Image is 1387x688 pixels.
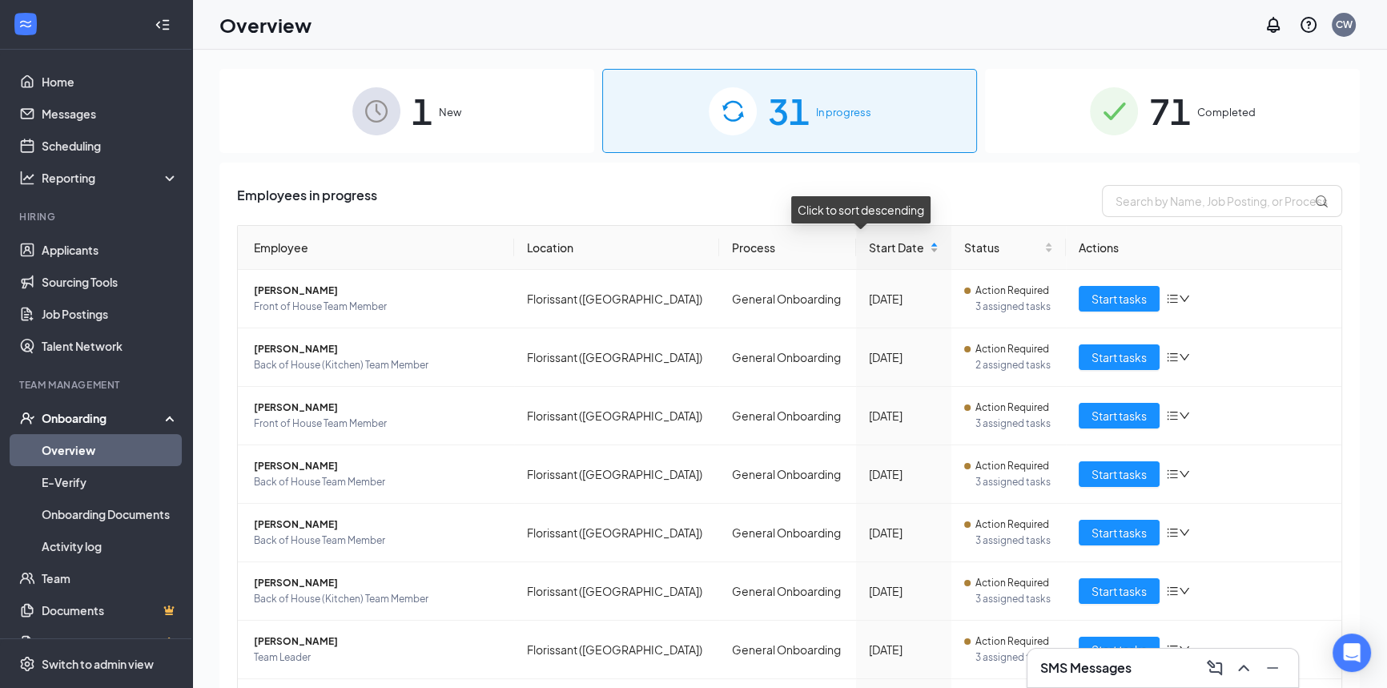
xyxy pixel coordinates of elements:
[254,575,501,591] span: [PERSON_NAME]
[975,416,1053,432] span: 3 assigned tasks
[1234,658,1253,678] svg: ChevronUp
[1166,351,1179,364] span: bars
[254,283,501,299] span: [PERSON_NAME]
[791,196,931,223] div: Click to sort descending
[1092,290,1147,308] span: Start tasks
[42,594,179,626] a: DocumentsCrown
[1179,469,1190,480] span: down
[1166,409,1179,422] span: bars
[42,656,154,672] div: Switch to admin view
[719,387,856,445] td: General Onboarding
[42,330,179,362] a: Talent Network
[514,328,719,387] td: Florissant ([GEOGRAPHIC_DATA])
[1079,286,1160,312] button: Start tasks
[975,650,1053,666] span: 3 assigned tasks
[42,66,179,98] a: Home
[237,185,377,217] span: Employees in progress
[514,445,719,504] td: Florissant ([GEOGRAPHIC_DATA])
[254,650,501,666] span: Team Leader
[238,226,514,270] th: Employee
[1179,352,1190,363] span: down
[975,400,1049,416] span: Action Required
[869,465,938,483] div: [DATE]
[1333,634,1371,672] div: Open Intercom Messenger
[42,130,179,162] a: Scheduling
[1205,658,1224,678] svg: ComposeMessage
[1092,582,1147,600] span: Start tasks
[1264,15,1283,34] svg: Notifications
[439,104,461,120] span: New
[869,407,938,424] div: [DATE]
[19,378,175,392] div: Team Management
[1263,658,1282,678] svg: Minimize
[254,416,501,432] span: Front of House Team Member
[254,299,501,315] span: Front of House Team Member
[42,98,179,130] a: Messages
[869,290,938,308] div: [DATE]
[1179,293,1190,304] span: down
[42,466,179,498] a: E-Verify
[1336,18,1353,31] div: CW
[1079,461,1160,487] button: Start tasks
[514,562,719,621] td: Florissant ([GEOGRAPHIC_DATA])
[1299,15,1318,34] svg: QuestionInfo
[975,357,1053,373] span: 2 assigned tasks
[869,524,938,541] div: [DATE]
[1092,348,1147,366] span: Start tasks
[42,530,179,562] a: Activity log
[42,234,179,266] a: Applicants
[42,498,179,530] a: Onboarding Documents
[975,341,1049,357] span: Action Required
[1202,655,1228,681] button: ComposeMessage
[254,458,501,474] span: [PERSON_NAME]
[1092,524,1147,541] span: Start tasks
[975,575,1049,591] span: Action Required
[254,634,501,650] span: [PERSON_NAME]
[1149,83,1191,139] span: 71
[1166,526,1179,539] span: bars
[42,626,179,658] a: SurveysCrown
[1102,185,1342,217] input: Search by Name, Job Posting, or Process
[42,410,165,426] div: Onboarding
[42,298,179,330] a: Job Postings
[1079,578,1160,604] button: Start tasks
[19,170,35,186] svg: Analysis
[42,170,179,186] div: Reporting
[19,656,35,672] svg: Settings
[768,83,810,139] span: 31
[1231,655,1256,681] button: ChevronUp
[1179,585,1190,597] span: down
[975,634,1049,650] span: Action Required
[719,328,856,387] td: General Onboarding
[254,517,501,533] span: [PERSON_NAME]
[19,210,175,223] div: Hiring
[1040,659,1132,677] h3: SMS Messages
[254,400,501,416] span: [PERSON_NAME]
[1260,655,1285,681] button: Minimize
[1166,643,1179,656] span: bars
[254,357,501,373] span: Back of House (Kitchen) Team Member
[975,533,1053,549] span: 3 assigned tasks
[412,83,432,139] span: 1
[951,226,1066,270] th: Status
[1179,644,1190,655] span: down
[514,387,719,445] td: Florissant ([GEOGRAPHIC_DATA])
[869,641,938,658] div: [DATE]
[975,283,1049,299] span: Action Required
[1079,520,1160,545] button: Start tasks
[19,410,35,426] svg: UserCheck
[514,504,719,562] td: Florissant ([GEOGRAPHIC_DATA])
[975,458,1049,474] span: Action Required
[254,591,501,607] span: Back of House (Kitchen) Team Member
[719,445,856,504] td: General Onboarding
[719,504,856,562] td: General Onboarding
[1179,527,1190,538] span: down
[719,270,856,328] td: General Onboarding
[1166,468,1179,481] span: bars
[1092,407,1147,424] span: Start tasks
[964,239,1041,256] span: Status
[975,591,1053,607] span: 3 assigned tasks
[514,270,719,328] td: Florissant ([GEOGRAPHIC_DATA])
[254,533,501,549] span: Back of House Team Member
[18,16,34,32] svg: WorkstreamLogo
